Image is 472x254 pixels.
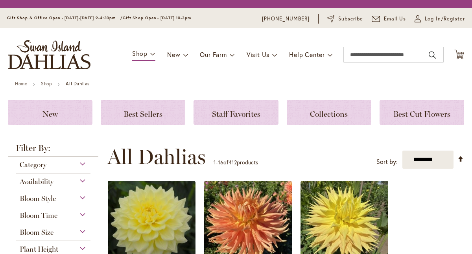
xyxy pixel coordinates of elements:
[214,156,258,169] p: - of products
[429,49,436,61] button: Search
[229,158,237,166] span: 412
[200,50,227,59] span: Our Farm
[41,81,52,87] a: Shop
[372,15,406,23] a: Email Us
[124,109,162,119] span: Best Sellers
[167,50,180,59] span: New
[262,15,310,23] a: [PHONE_NUMBER]
[101,100,185,125] a: Best Sellers
[20,194,56,203] span: Bloom Style
[8,100,92,125] a: New
[7,15,123,20] span: Gift Shop & Office Open - [DATE]-[DATE] 9-4:30pm /
[214,158,216,166] span: 1
[66,81,90,87] strong: All Dahlias
[123,15,191,20] span: Gift Shop Open - [DATE] 10-3pm
[393,109,450,119] span: Best Cut Flowers
[8,144,98,156] strong: Filter By:
[212,109,260,119] span: Staff Favorites
[42,109,58,119] span: New
[107,145,206,169] span: All Dahlias
[247,50,269,59] span: Visit Us
[218,158,223,166] span: 16
[338,15,363,23] span: Subscribe
[20,211,57,220] span: Bloom Time
[415,15,465,23] a: Log In/Register
[20,245,58,254] span: Plant Height
[20,177,53,186] span: Availability
[15,81,27,87] a: Home
[384,15,406,23] span: Email Us
[376,155,398,169] label: Sort by:
[132,49,147,57] span: Shop
[20,160,46,169] span: Category
[327,15,363,23] a: Subscribe
[380,100,464,125] a: Best Cut Flowers
[287,100,371,125] a: Collections
[310,109,348,119] span: Collections
[289,50,325,59] span: Help Center
[194,100,278,125] a: Staff Favorites
[20,228,53,237] span: Bloom Size
[8,40,90,69] a: store logo
[425,15,465,23] span: Log In/Register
